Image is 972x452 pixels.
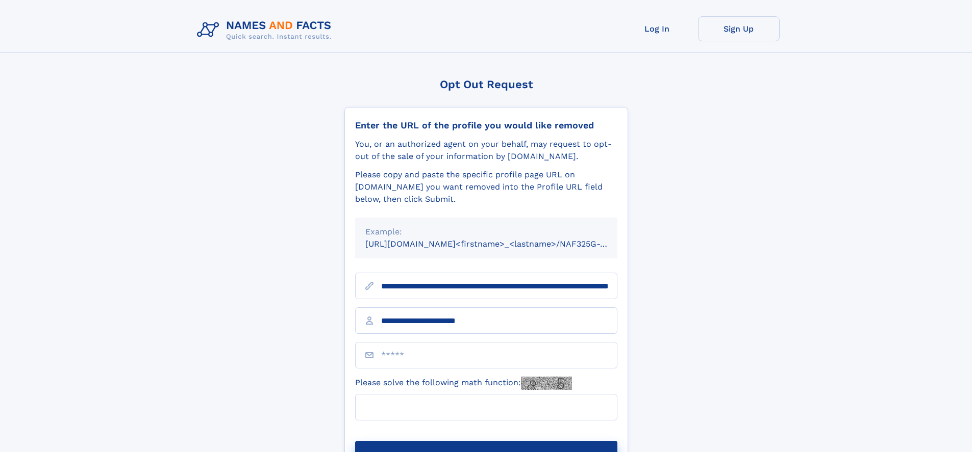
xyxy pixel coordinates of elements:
[355,138,617,163] div: You, or an authorized agent on your behalf, may request to opt-out of the sale of your informatio...
[344,78,628,91] div: Opt Out Request
[365,226,607,238] div: Example:
[355,120,617,131] div: Enter the URL of the profile you would like removed
[698,16,780,41] a: Sign Up
[355,377,572,390] label: Please solve the following math function:
[365,239,637,249] small: [URL][DOMAIN_NAME]<firstname>_<lastname>/NAF325G-xxxxxxxx
[616,16,698,41] a: Log In
[355,169,617,205] div: Please copy and paste the specific profile page URL on [DOMAIN_NAME] you want removed into the Pr...
[193,16,340,44] img: Logo Names and Facts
